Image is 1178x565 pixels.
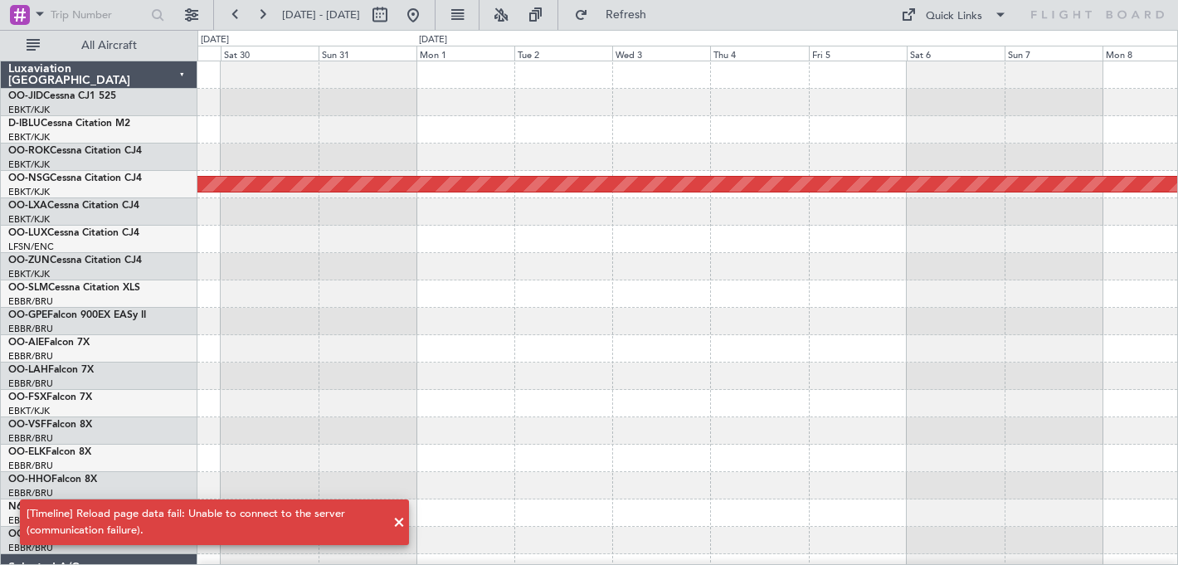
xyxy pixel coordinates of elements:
a: EBBR/BRU [8,432,53,445]
a: EBKT/KJK [8,186,50,198]
button: All Aircraft [18,32,180,59]
span: OO-ROK [8,146,50,156]
div: Quick Links [926,8,982,25]
span: OO-LUX [8,228,47,238]
a: OO-LAHFalcon 7X [8,365,94,375]
a: EBBR/BRU [8,377,53,390]
a: EBKT/KJK [8,131,50,144]
div: Mon 1 [416,46,514,61]
span: OO-HHO [8,475,51,485]
span: OO-AIE [8,338,44,348]
a: EBBR/BRU [8,460,53,472]
span: [DATE] - [DATE] [282,7,360,22]
a: OO-GPEFalcon 900EX EASy II [8,310,146,320]
a: EBKT/KJK [8,213,50,226]
span: OO-LAH [8,365,48,375]
span: OO-LXA [8,201,47,211]
a: OO-LUXCessna Citation CJ4 [8,228,139,238]
span: All Aircraft [43,40,175,51]
span: OO-ZUN [8,256,50,265]
div: Sun 7 [1005,46,1103,61]
span: D-IBLU [8,119,41,129]
a: EBBR/BRU [8,323,53,335]
button: Quick Links [893,2,1015,28]
a: EBKT/KJK [8,405,50,417]
a: OO-FSXFalcon 7X [8,392,92,402]
a: OO-LXACessna Citation CJ4 [8,201,139,211]
input: Trip Number [51,2,146,27]
a: D-IBLUCessna Citation M2 [8,119,130,129]
a: EBBR/BRU [8,295,53,308]
div: [DATE] [201,33,229,47]
div: Thu 4 [710,46,808,61]
a: OO-SLMCessna Citation XLS [8,283,140,293]
div: [DATE] [419,33,447,47]
span: OO-JID [8,91,43,101]
div: Sat 30 [221,46,319,61]
a: OO-VSFFalcon 8X [8,420,92,430]
a: OO-AIEFalcon 7X [8,338,90,348]
div: Sat 6 [907,46,1005,61]
a: OO-HHOFalcon 8X [8,475,97,485]
div: Fri 5 [809,46,907,61]
div: Sun 31 [319,46,416,61]
span: OO-ELK [8,447,46,457]
a: EBKT/KJK [8,268,50,280]
span: Refresh [591,9,661,21]
span: OO-FSX [8,392,46,402]
a: EBKT/KJK [8,104,50,116]
a: EBKT/KJK [8,158,50,171]
a: EBBR/BRU [8,350,53,363]
span: OO-VSF [8,420,46,430]
a: LFSN/ENC [8,241,54,253]
a: OO-ELKFalcon 8X [8,447,91,457]
a: OO-ROKCessna Citation CJ4 [8,146,142,156]
button: Refresh [567,2,666,28]
span: OO-SLM [8,283,48,293]
div: [Timeline] Reload page data fail: Unable to connect to the server (communication failure). [27,506,384,538]
div: Wed 3 [612,46,710,61]
a: OO-NSGCessna Citation CJ4 [8,173,142,183]
a: OO-JIDCessna CJ1 525 [8,91,116,101]
span: OO-NSG [8,173,50,183]
a: OO-ZUNCessna Citation CJ4 [8,256,142,265]
span: OO-GPE [8,310,47,320]
div: Tue 2 [514,46,612,61]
